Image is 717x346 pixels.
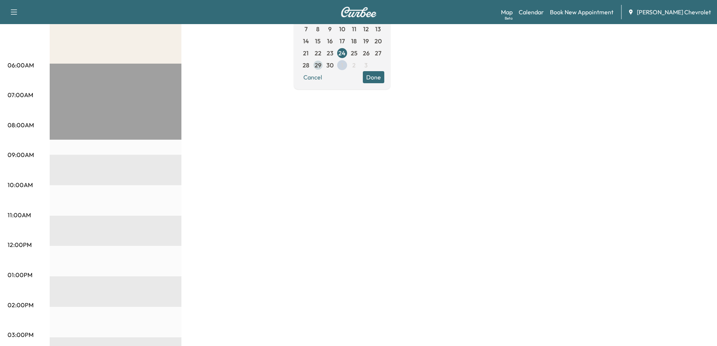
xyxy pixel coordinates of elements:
span: 16 [327,37,333,46]
p: 07:00AM [8,90,33,99]
span: 25 [351,49,358,58]
span: 1 [341,61,343,70]
span: 8 [316,24,320,34]
a: MapBeta [501,8,513,17]
span: 24 [338,49,346,58]
p: 01:00PM [8,270,32,279]
p: 06:00AM [8,61,34,70]
span: 9 [328,24,332,34]
span: 17 [339,37,345,46]
span: 11 [352,24,356,34]
p: 12:00PM [8,240,32,249]
a: Book New Appointment [550,8,613,17]
span: 29 [315,61,321,70]
span: 12 [363,24,369,34]
span: 3 [364,61,368,70]
span: 18 [351,37,357,46]
span: 26 [363,49,370,58]
span: 14 [303,37,309,46]
span: 10 [339,24,345,34]
span: 7 [304,24,308,34]
span: 21 [303,49,309,58]
span: 20 [374,37,382,46]
a: Calendar [519,8,544,17]
img: Curbee Logo [341,7,377,17]
button: Done [363,71,384,83]
p: 11:00AM [8,210,31,219]
p: 08:00AM [8,120,34,130]
span: 28 [303,61,309,70]
span: 2 [352,61,356,70]
span: 30 [326,61,333,70]
p: 10:00AM [8,180,33,189]
span: 27 [375,49,381,58]
p: 02:00PM [8,300,33,309]
span: 19 [363,37,369,46]
div: Beta [505,15,513,21]
span: [PERSON_NAME] Chevrolet [637,8,711,17]
p: 09:00AM [8,150,34,159]
span: 23 [327,49,333,58]
button: Cancel [300,71,326,83]
span: 22 [315,49,321,58]
span: 15 [315,37,321,46]
p: 03:00PM [8,330,33,339]
span: 13 [375,24,381,34]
